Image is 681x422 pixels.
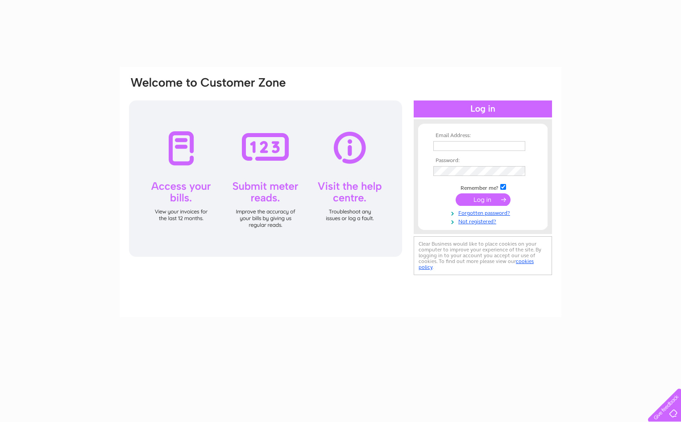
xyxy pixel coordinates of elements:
[419,258,534,270] a: cookies policy
[431,133,535,139] th: Email Address:
[431,183,535,192] td: Remember me?
[433,217,535,225] a: Not registered?
[414,236,552,275] div: Clear Business would like to place cookies on your computer to improve your experience of the sit...
[456,193,511,206] input: Submit
[431,158,535,164] th: Password:
[433,208,535,217] a: Forgotten password?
